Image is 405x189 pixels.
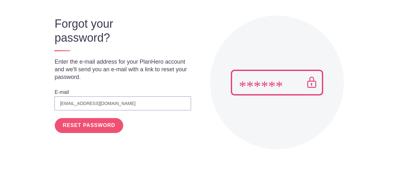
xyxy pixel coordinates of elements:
[54,17,191,30] h3: Forgot your
[54,58,191,81] p: Enter the e-mail address for your PlanHero account and we'll send you an e-mail with a link to re...
[54,31,191,44] h3: password?
[54,90,69,95] label: E-mail
[231,70,323,95] img: Pass
[55,118,123,133] input: RESET PASSWORD
[54,96,191,110] input: e.g. julie@eventco.com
